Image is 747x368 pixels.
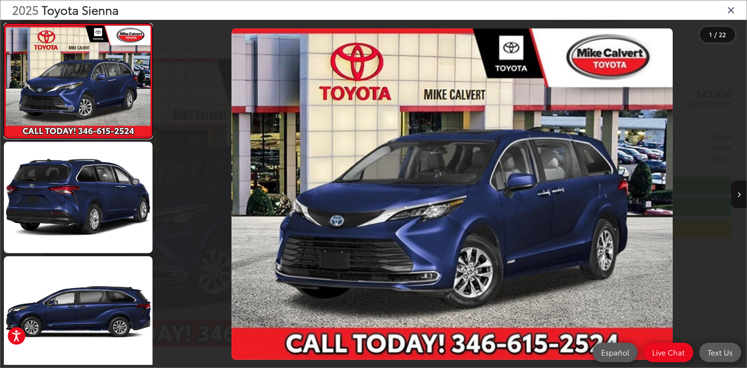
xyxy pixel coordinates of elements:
[593,343,638,362] a: Español
[644,343,693,362] a: Live Chat
[158,28,747,360] div: 2025 Toyota Sienna XLE 0
[709,30,712,39] span: 1
[648,347,689,357] span: Live Chat
[719,30,726,39] span: 22
[231,28,673,360] img: 2025 Toyota Sienna XLE
[12,1,39,18] span: 2025
[714,32,717,37] span: /
[699,343,741,362] a: Text Us
[731,181,747,208] button: Next image
[597,347,633,357] span: Español
[4,26,152,136] img: 2025 Toyota Sienna XLE
[2,141,154,254] img: 2025 Toyota Sienna XLE
[42,1,119,18] span: Toyota Sienna
[704,347,736,357] span: Text Us
[727,5,735,15] i: Close gallery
